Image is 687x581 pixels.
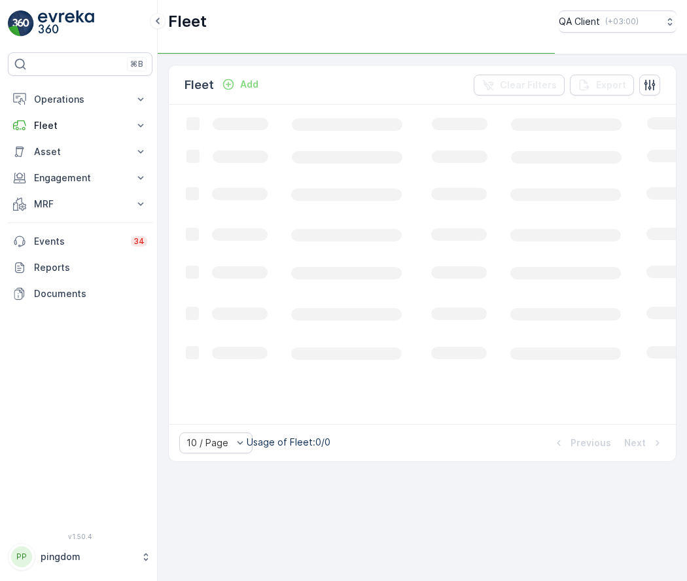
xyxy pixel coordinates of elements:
[38,10,94,37] img: logo_light-DOdMpM7g.png
[34,198,126,211] p: MRF
[217,77,264,92] button: Add
[34,119,126,132] p: Fleet
[247,436,330,449] p: Usage of Fleet : 0/0
[559,15,600,28] p: QA Client
[11,546,32,567] div: PP
[130,59,143,69] p: ⌘B
[623,435,665,451] button: Next
[596,79,626,92] p: Export
[34,287,147,300] p: Documents
[34,145,126,158] p: Asset
[8,10,34,37] img: logo
[168,11,207,32] p: Fleet
[551,435,612,451] button: Previous
[41,550,134,563] p: pingdom
[133,236,145,247] p: 34
[8,533,152,540] span: v 1.50.4
[240,78,258,91] p: Add
[34,261,147,274] p: Reports
[34,235,123,248] p: Events
[8,165,152,191] button: Engagement
[185,76,214,94] p: Fleet
[34,93,126,106] p: Operations
[34,171,126,185] p: Engagement
[624,436,646,449] p: Next
[8,281,152,307] a: Documents
[8,86,152,113] button: Operations
[559,10,677,33] button: QA Client(+03:00)
[8,139,152,165] button: Asset
[8,228,152,255] a: Events34
[474,75,565,96] button: Clear Filters
[605,16,639,27] p: ( +03:00 )
[571,436,611,449] p: Previous
[500,79,557,92] p: Clear Filters
[570,75,634,96] button: Export
[8,543,152,571] button: PPpingdom
[8,113,152,139] button: Fleet
[8,255,152,281] a: Reports
[8,191,152,217] button: MRF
